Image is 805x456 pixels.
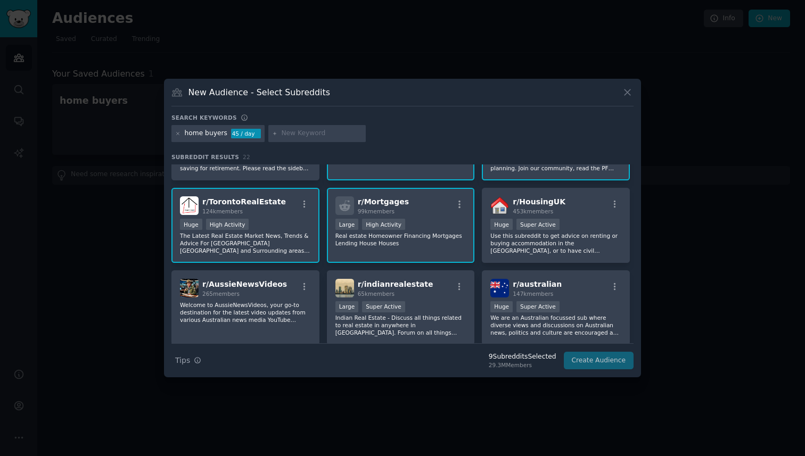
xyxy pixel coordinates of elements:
[202,197,286,206] span: r/ TorontoRealEstate
[489,361,556,369] div: 29.3M Members
[335,219,359,230] div: Large
[358,291,395,297] span: 65k members
[175,355,190,366] span: Tips
[335,301,359,312] div: Large
[513,291,553,297] span: 147k members
[180,219,202,230] div: Huge
[202,291,240,297] span: 265 members
[231,129,261,138] div: 45 / day
[180,279,199,297] img: AussieNewsVideos
[490,232,621,254] p: Use this subreddit to get advice on renting or buying accommodation in the [GEOGRAPHIC_DATA], or ...
[358,280,433,288] span: r/ indianrealestate
[281,129,362,138] input: New Keyword
[358,197,409,206] span: r/ Mortgages
[188,87,330,98] h3: New Audience - Select Subreddits
[171,351,205,370] button: Tips
[180,196,199,215] img: TorontoRealEstate
[513,280,562,288] span: r/ australian
[171,153,239,161] span: Subreddit Results
[335,232,466,247] p: Real estate Homeowner Financing Mortgages Lending House Houses
[490,279,509,297] img: australian
[362,301,405,312] div: Super Active
[335,279,354,297] img: indianrealestate
[490,301,513,312] div: Huge
[516,219,560,230] div: Super Active
[202,280,287,288] span: r/ AussieNewsVideos
[171,114,237,121] h3: Search keywords
[490,314,621,336] p: We are an Australian focussed sub where diverse views and discussions on Australian news, politic...
[490,219,513,230] div: Huge
[202,208,243,214] span: 124k members
[335,314,466,336] p: Indian Real Estate - Discuss all things related to real estate in anywhere in [GEOGRAPHIC_DATA]. ...
[185,129,227,138] div: home buyers
[358,208,395,214] span: 99k members
[180,301,311,324] p: Welcome to AussieNewsVideos, your go-to destination for the latest video updates from various Aus...
[513,208,553,214] span: 453k members
[180,232,311,254] p: The Latest Real Estate Market News, Trends & Advice For [GEOGRAPHIC_DATA] [GEOGRAPHIC_DATA] and S...
[362,219,405,230] div: High Activity
[206,219,249,230] div: High Activity
[490,196,509,215] img: HousingUK
[516,301,560,312] div: Super Active
[243,154,250,160] span: 22
[489,352,556,362] div: 9 Subreddit s Selected
[513,197,565,206] span: r/ HousingUK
